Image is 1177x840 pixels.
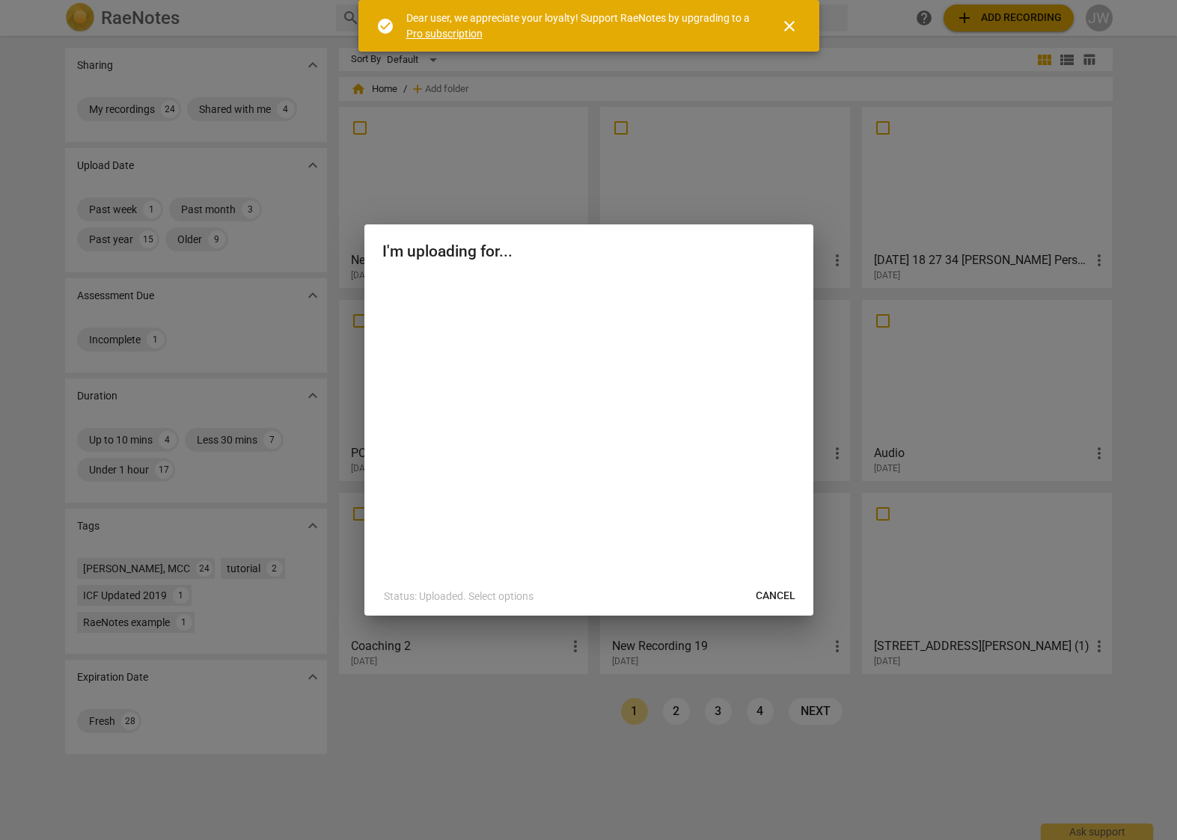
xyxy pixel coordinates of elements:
span: close [780,17,798,35]
h2: I'm uploading for... [382,242,795,261]
a: Pro subscription [406,28,483,40]
button: Close [771,8,807,44]
div: Dear user, we appreciate your loyalty! Support RaeNotes by upgrading to a [406,10,753,41]
span: Cancel [756,589,795,604]
span: check_circle [376,17,394,35]
button: Cancel [744,583,807,610]
p: Status: Uploaded. Select options [384,589,534,604]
